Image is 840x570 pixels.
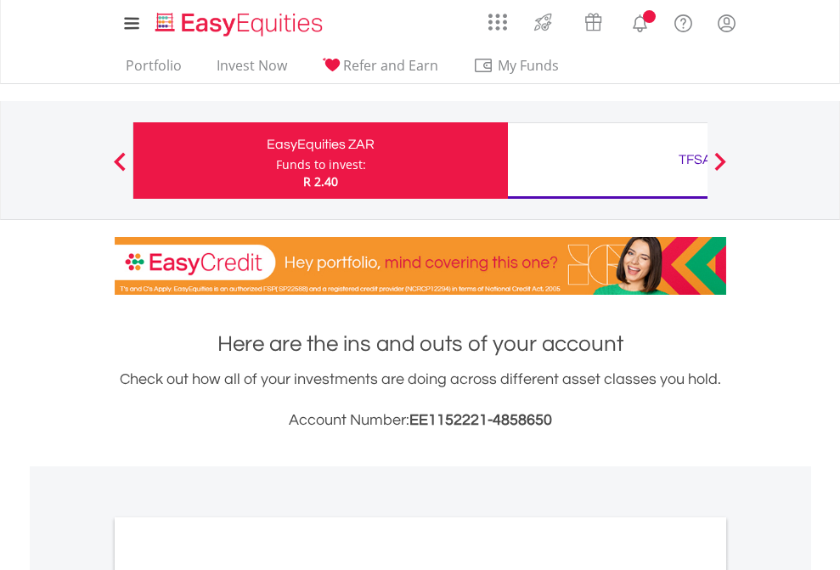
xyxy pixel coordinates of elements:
span: R 2.40 [303,173,338,189]
a: FAQ's and Support [662,4,705,38]
a: AppsGrid [477,4,518,31]
button: Next [703,161,737,178]
img: thrive-v2.svg [529,8,557,36]
img: grid-menu-icon.svg [488,13,507,31]
a: Portfolio [119,57,189,83]
a: Invest Now [210,57,294,83]
a: Vouchers [568,4,618,36]
div: EasyEquities ZAR [144,133,498,156]
span: My Funds [473,54,584,76]
a: Refer and Earn [315,57,445,83]
button: Previous [103,161,137,178]
h1: Here are the ins and outs of your account [115,329,726,359]
img: vouchers-v2.svg [579,8,607,36]
a: My Profile [705,4,748,42]
div: Check out how all of your investments are doing across different asset classes you hold. [115,368,726,432]
span: EE1152221-4858650 [409,412,552,428]
img: EasyCredit Promotion Banner [115,237,726,295]
h3: Account Number: [115,409,726,432]
a: Notifications [618,4,662,38]
span: Refer and Earn [343,56,438,75]
img: EasyEquities_Logo.png [152,10,330,38]
a: Home page [149,4,330,38]
div: Funds to invest: [276,156,366,173]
